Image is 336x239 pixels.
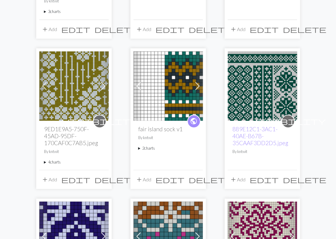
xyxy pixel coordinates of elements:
i: Edit [155,26,184,33]
h2: fair island sock v1 [138,126,198,132]
button: Delete [187,24,234,35]
span: public [190,116,197,126]
i: Edit [155,176,184,183]
summary: 3charts [44,9,104,14]
span: delete [283,25,326,33]
a: Eedit socks [133,233,203,238]
span: add [136,175,143,184]
span: visibility [62,116,137,126]
i: Edit [250,176,279,183]
a: 889E12C1-3AC1-40AE-B67B-35CAAF3DD2D5.jpeg [232,126,288,146]
a: Flower [228,233,297,238]
span: edit [250,175,279,184]
button: Delete [281,24,328,35]
button: Edit [248,174,281,185]
span: edit [61,175,90,184]
a: public [187,115,200,128]
span: delete [94,175,138,184]
span: edit [155,25,184,33]
a: 183C8145-0D09-49D3-81A2-B1E78E753AA0.jpeg [39,233,109,238]
span: delete [94,25,138,33]
a: fair island sock v1 [133,82,203,88]
button: Delete [92,174,140,185]
button: Add [228,174,248,185]
span: edit [250,25,279,33]
span: add [136,25,143,33]
button: Delete [187,174,234,185]
summary: 2charts [138,145,198,151]
span: visibility [250,116,326,126]
button: Add [228,24,248,35]
button: Edit [153,24,187,35]
img: Flower garland right sock [39,51,109,121]
h2: 9ED1E9A5-750F-45AD-95DF-170CAF0C7AB5.jpeg [44,126,104,146]
button: Edit [59,174,92,185]
p: By kntwit [44,149,104,155]
span: delete [189,25,232,33]
button: Delete [281,174,328,185]
span: add [41,175,49,184]
button: Edit [59,24,92,35]
a: Flower garland right sock [39,82,109,88]
span: delete [283,175,326,184]
span: add [230,175,237,184]
button: Add [39,24,59,35]
button: Add [133,24,153,35]
button: Edit [248,24,281,35]
i: private [62,115,137,127]
p: By kntwit [138,135,198,141]
button: Add [133,174,153,185]
summary: 4charts [44,159,104,165]
i: Edit [61,176,90,183]
span: delete [189,175,232,184]
span: edit [155,175,184,184]
i: Edit [61,26,90,33]
img: fair island sock v1 [133,51,203,121]
i: Edit [250,26,279,33]
span: edit [61,25,90,33]
button: Delete [92,24,140,35]
img: Fireweed foot top [228,51,297,121]
p: By kntwit [232,149,292,155]
i: public [190,115,197,127]
i: private [250,115,326,127]
button: Edit [153,174,187,185]
span: add [230,25,237,33]
button: Add [39,174,59,185]
a: Fireweed foot top [228,82,297,88]
span: add [41,25,49,33]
